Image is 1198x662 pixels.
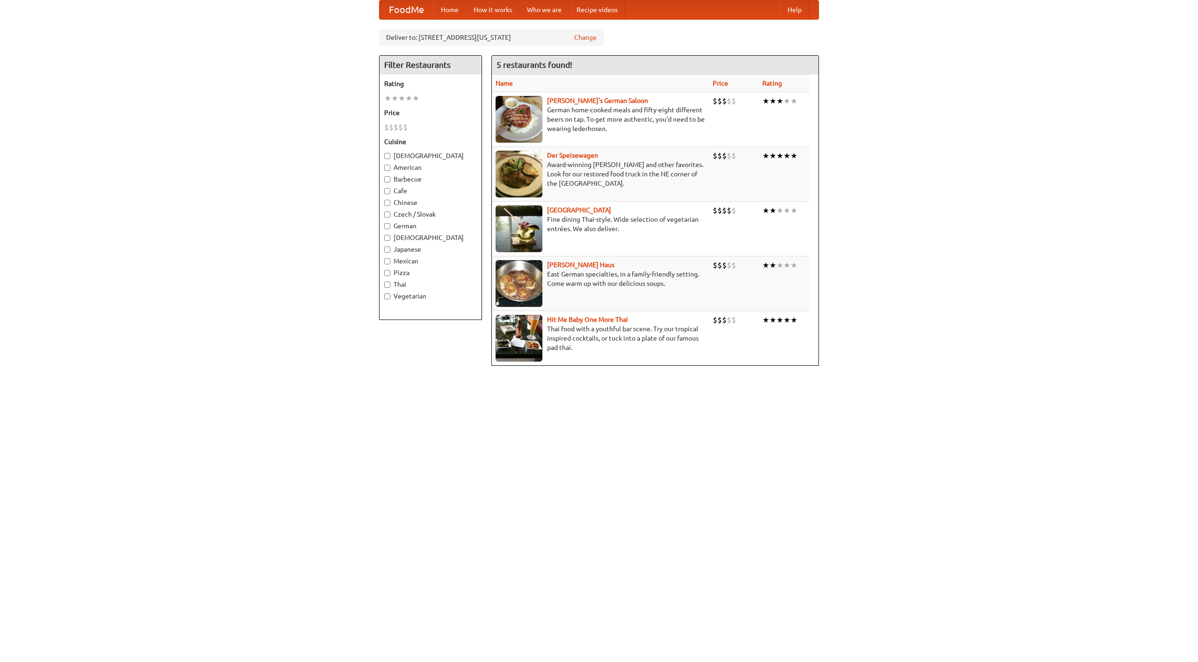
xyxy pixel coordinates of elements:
[391,93,398,103] li: ★
[713,80,728,87] a: Price
[496,105,705,133] p: German home-cooked meals and fifty-eight different beers on tap. To get more authentic, you'd nee...
[783,315,790,325] li: ★
[496,96,542,143] img: esthers.jpg
[405,93,412,103] li: ★
[790,151,797,161] li: ★
[717,205,722,216] li: $
[783,205,790,216] li: ★
[574,33,597,42] a: Change
[762,96,769,106] li: ★
[398,122,403,132] li: $
[384,211,390,218] input: Czech / Slovak
[762,151,769,161] li: ★
[762,80,782,87] a: Rating
[384,247,390,253] input: Japanese
[762,205,769,216] li: ★
[384,200,390,206] input: Chinese
[762,260,769,270] li: ★
[731,96,736,106] li: $
[384,151,477,160] label: [DEMOGRAPHIC_DATA]
[717,315,722,325] li: $
[496,151,542,197] img: speisewagen.jpg
[776,260,783,270] li: ★
[727,96,731,106] li: $
[519,0,569,19] a: Who we are
[496,205,542,252] img: satay.jpg
[790,315,797,325] li: ★
[466,0,519,19] a: How it works
[384,198,477,207] label: Chinese
[790,205,797,216] li: ★
[713,151,717,161] li: $
[496,324,705,352] p: Thai food with a youthful bar scene. Try our tropical inspired cocktails, or tuck into a plate of...
[717,260,722,270] li: $
[384,268,477,277] label: Pizza
[713,260,717,270] li: $
[384,235,390,241] input: [DEMOGRAPHIC_DATA]
[547,206,611,214] a: [GEOGRAPHIC_DATA]
[762,315,769,325] li: ★
[496,269,705,288] p: East German specialties, in a family-friendly setting. Come warm up with our delicious soups.
[769,96,776,106] li: ★
[384,108,477,117] h5: Price
[547,97,648,104] a: [PERSON_NAME]'s German Saloon
[389,122,394,132] li: $
[776,205,783,216] li: ★
[780,0,809,19] a: Help
[569,0,625,19] a: Recipe videos
[776,315,783,325] li: ★
[722,96,727,106] li: $
[769,260,776,270] li: ★
[790,96,797,106] li: ★
[496,80,513,87] a: Name
[398,93,405,103] li: ★
[722,205,727,216] li: $
[384,79,477,88] h5: Rating
[384,163,477,172] label: American
[384,270,390,276] input: Pizza
[384,137,477,146] h5: Cuisine
[547,152,598,159] a: Der Speisewagen
[380,56,482,74] h4: Filter Restaurants
[783,96,790,106] li: ★
[783,151,790,161] li: ★
[496,215,705,233] p: Fine dining Thai-style. Wide selection of vegetarian entrées. We also deliver.
[547,261,614,269] a: [PERSON_NAME] Haus
[384,282,390,288] input: Thai
[384,176,390,182] input: Barbecue
[384,223,390,229] input: German
[384,165,390,171] input: American
[547,316,628,323] a: Hit Me Baby One More Thai
[380,0,433,19] a: FoodMe
[769,151,776,161] li: ★
[384,153,390,159] input: [DEMOGRAPHIC_DATA]
[717,96,722,106] li: $
[727,260,731,270] li: $
[379,29,604,46] div: Deliver to: [STREET_ADDRESS][US_STATE]
[384,245,477,254] label: Japanese
[769,315,776,325] li: ★
[776,151,783,161] li: ★
[717,151,722,161] li: $
[412,93,419,103] li: ★
[384,210,477,219] label: Czech / Slovak
[727,205,731,216] li: $
[722,315,727,325] li: $
[497,60,572,69] ng-pluralize: 5 restaurants found!
[433,0,466,19] a: Home
[384,188,390,194] input: Cafe
[384,122,389,132] li: $
[496,260,542,307] img: kohlhaus.jpg
[384,256,477,266] label: Mexican
[384,186,477,196] label: Cafe
[713,205,717,216] li: $
[727,151,731,161] li: $
[384,175,477,184] label: Barbecue
[727,315,731,325] li: $
[384,93,391,103] li: ★
[776,96,783,106] li: ★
